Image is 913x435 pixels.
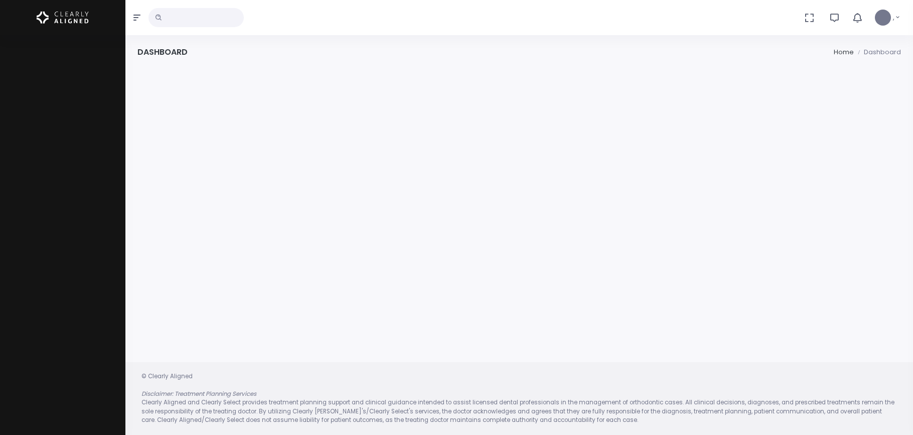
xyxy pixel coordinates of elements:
li: Dashboard [854,47,901,57]
li: Home [834,47,854,57]
h4: Dashboard [137,47,188,57]
div: © Clearly Aligned Clearly Aligned and Clearly Select provides treatment planning support and clin... [131,372,907,425]
span: , [893,13,894,23]
img: Logo Horizontal [37,7,89,28]
em: Disclaimer: Treatment Planning Services [141,390,256,398]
